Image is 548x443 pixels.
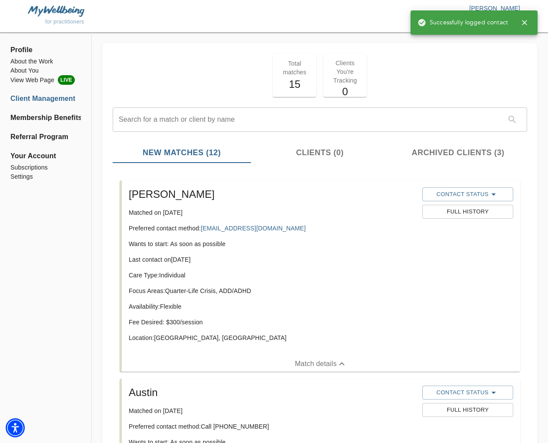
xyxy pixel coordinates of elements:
[418,18,508,27] span: Successfully logged contact
[427,207,509,217] span: Full History
[278,59,311,77] p: Total matches
[129,255,415,264] p: Last contact on [DATE]
[129,240,415,248] p: Wants to start: As soon as possible
[427,387,509,398] span: Contact Status
[394,147,522,159] span: Archived Clients (3)
[10,75,81,85] a: View Web PageLIVE
[427,189,509,200] span: Contact Status
[129,224,415,233] p: Preferred contact method:
[10,66,81,75] a: About You
[274,4,520,13] p: [PERSON_NAME]
[256,147,384,159] span: Clients (0)
[422,205,513,219] button: Full History
[201,225,306,232] a: [EMAIL_ADDRESS][DOMAIN_NAME]
[122,356,520,372] button: Match details
[45,19,84,25] span: for practitioners
[278,77,311,91] h5: 15
[129,333,415,342] p: Location: [GEOGRAPHIC_DATA], [GEOGRAPHIC_DATA]
[10,132,81,142] a: Referral Program
[58,75,75,85] span: LIVE
[328,85,361,99] h5: 0
[118,147,246,159] span: New Matches (12)
[129,187,415,201] h5: [PERSON_NAME]
[10,151,81,161] span: Your Account
[10,113,81,123] a: Membership Benefits
[295,359,337,369] p: Match details
[10,75,81,85] li: View Web Page
[10,57,81,66] a: About the Work
[6,418,25,437] div: Accessibility Menu
[10,45,81,55] span: Profile
[10,172,81,181] a: Settings
[129,286,415,295] p: Focus Areas: Quarter-Life Crisis, ADD/ADHD
[129,302,415,311] p: Availability: Flexible
[129,318,415,326] p: Fee Desired: $ 300 /session
[422,403,513,417] button: Full History
[129,271,415,280] p: Care Type: Individual
[129,386,415,400] h5: Austin
[129,208,415,217] p: Matched on [DATE]
[10,93,81,104] a: Client Management
[427,405,509,415] span: Full History
[422,386,513,400] button: Contact Status
[129,406,415,415] p: Matched on [DATE]
[28,6,84,17] img: MyWellbeing
[422,187,513,201] button: Contact Status
[10,163,81,172] a: Subscriptions
[129,422,415,431] p: Preferred contact method: Call [PHONE_NUMBER]
[328,59,361,85] p: Clients You're Tracking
